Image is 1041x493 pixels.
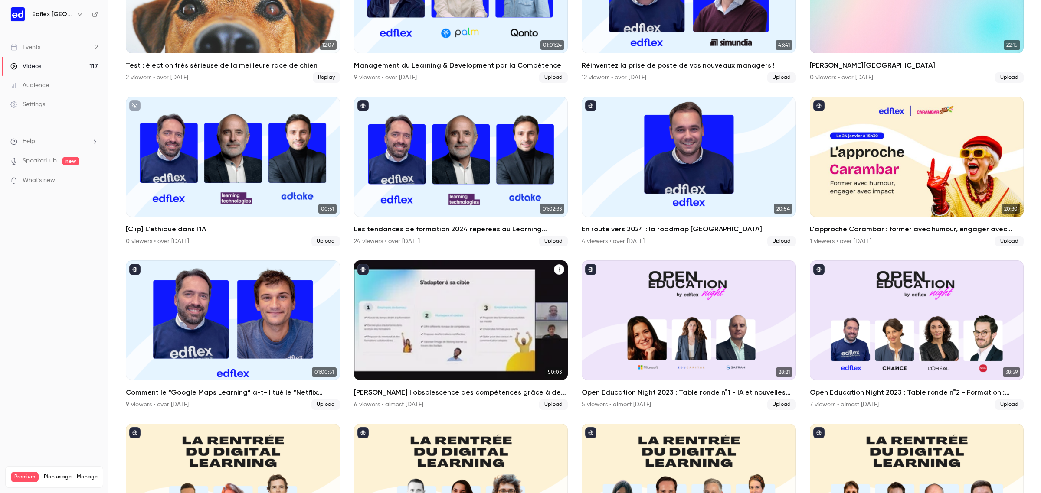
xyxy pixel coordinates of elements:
span: Upload [539,72,568,83]
div: Settings [10,100,45,109]
div: 1 viewers • over [DATE] [810,237,871,246]
span: Help [23,137,35,146]
span: Upload [767,236,796,246]
h2: Test : élection très sérieuse de la meilleure race de chien [126,60,340,71]
button: published [813,264,825,275]
h2: [Clip] L'éthique dans l'IA [126,224,340,234]
div: 7 viewers • almost [DATE] [810,400,879,409]
h2: Les tendances de formation 2024 repérées au Learning Technologies [354,224,568,234]
span: new [62,157,79,165]
li: L'approche Carambar : former avec humour, engager avec impact [810,97,1024,246]
div: Events [10,43,40,52]
span: 28:21 [776,367,792,377]
li: Les tendances de formation 2024 repérées au Learning Technologies [354,97,568,246]
h2: Comment le “Google Maps Learning” a-t-il tué le “Netflix Learning” ? [126,387,340,398]
img: Edflex France [11,7,25,21]
span: Premium [11,472,39,482]
div: 9 viewers • over [DATE] [126,400,189,409]
span: 01:00:51 [312,367,337,377]
span: 01:01:24 [540,40,564,50]
span: 22:15 [1004,40,1020,50]
button: published [585,264,596,275]
div: 2 viewers • over [DATE] [126,73,188,82]
a: SpeakerHub [23,156,57,165]
span: Upload [995,399,1024,410]
span: Upload [767,399,796,410]
span: Plan usage [44,474,72,480]
li: Open Education Night 2023 : Table ronde n°1 - IA et nouvelles technologies, comment s'adapter et ... [582,260,796,410]
span: Upload [539,236,568,246]
div: 4 viewers • over [DATE] [582,237,645,246]
span: Upload [311,236,340,246]
span: 43:41 [776,40,792,50]
li: Open Education Night 2023 : Table ronde n°2 - Formation : élargir les horizons et développer les ... [810,260,1024,410]
iframe: Noticeable Trigger [88,177,98,185]
button: published [357,427,369,438]
h2: En route vers 2024 : la roadmap [GEOGRAPHIC_DATA] [582,224,796,234]
li: Défiez l'obsolescence des compétences grâce à des stratégies innovantes [354,260,568,410]
div: 0 viewers • over [DATE] [810,73,873,82]
h2: [PERSON_NAME][GEOGRAPHIC_DATA] [810,60,1024,71]
button: published [357,264,369,275]
a: 50:03[PERSON_NAME] l'obsolescence des compétences grâce à des stratégies innovantes6 viewers • al... [354,260,568,410]
span: Upload [539,399,568,410]
span: Replay [313,72,340,83]
li: Comment le “Google Maps Learning” a-t-il tué le “Netflix Learning” ? [126,260,340,410]
div: 24 viewers • over [DATE] [354,237,420,246]
button: published [813,100,825,111]
span: 20:30 [1002,204,1020,214]
span: 38:59 [1003,367,1020,377]
h2: [PERSON_NAME] l'obsolescence des compétences grâce à des stratégies innovantes [354,387,568,398]
span: Upload [995,72,1024,83]
a: 00:51[Clip] L'éthique dans l'IA0 viewers • over [DATE]Upload [126,97,340,246]
div: 0 viewers • over [DATE] [126,237,189,246]
h6: Edflex [GEOGRAPHIC_DATA] [32,10,73,19]
h2: Open Education Night 2023 : Table ronde n°2 - Formation : élargir les horizons et développer les ... [810,387,1024,398]
div: 6 viewers • almost [DATE] [354,400,423,409]
button: published [585,427,596,438]
h2: Réinventez la prise de poste de vos nouveaux managers ! [582,60,796,71]
div: 5 viewers • almost [DATE] [582,400,651,409]
span: Upload [767,72,796,83]
span: 50:03 [545,367,564,377]
span: 12:07 [320,40,337,50]
div: 9 viewers • over [DATE] [354,73,417,82]
span: Upload [311,399,340,410]
button: published [129,427,141,438]
button: published [357,100,369,111]
button: unpublished [129,100,141,111]
li: [Clip] L'éthique dans l'IA [126,97,340,246]
a: 01:02:33Les tendances de formation 2024 repérées au Learning Technologies24 viewers • over [DATE]... [354,97,568,246]
button: published [813,427,825,438]
span: Upload [995,236,1024,246]
h2: Management du Learning & Development par la Compétence [354,60,568,71]
li: En route vers 2024 : la roadmap Edflex [582,97,796,246]
a: 20:30L'approche Carambar : former avec humour, engager avec impact1 viewers • over [DATE]Upload [810,97,1024,246]
button: published [585,100,596,111]
span: 01:02:33 [540,204,564,214]
button: published [129,264,141,275]
div: Videos [10,62,41,71]
a: 28:21Open Education Night 2023 : Table ronde n°1 - IA et nouvelles technologies, comment s'adapte... [582,260,796,410]
span: 20:54 [774,204,792,214]
h2: L'approche Carambar : former avec humour, engager avec impact [810,224,1024,234]
div: Audience [10,81,49,90]
a: 01:00:51Comment le “Google Maps Learning” a-t-il tué le “Netflix Learning” ?9 viewers • over [DAT... [126,260,340,410]
span: 00:51 [318,204,337,214]
h2: Open Education Night 2023 : Table ronde n°1 - IA et nouvelles technologies, comment s'adapter et ... [582,387,796,398]
a: 20:54En route vers 2024 : la roadmap [GEOGRAPHIC_DATA]4 viewers • over [DATE]Upload [582,97,796,246]
div: 12 viewers • over [DATE] [582,73,646,82]
span: What's new [23,176,55,185]
a: 38:59Open Education Night 2023 : Table ronde n°2 - Formation : élargir les horizons et développer... [810,260,1024,410]
a: Manage [77,474,98,480]
li: help-dropdown-opener [10,137,98,146]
